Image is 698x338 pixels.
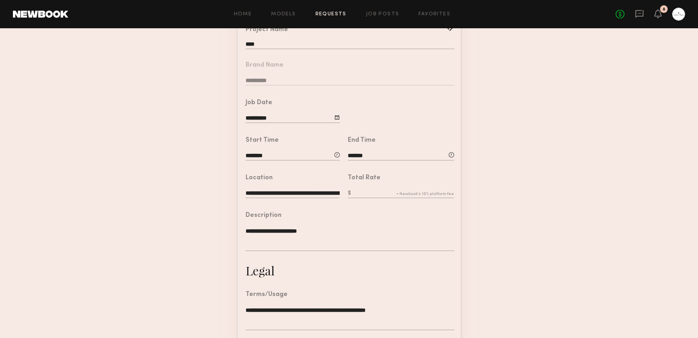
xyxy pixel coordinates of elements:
a: Job Posts [366,12,399,17]
div: Total Rate [348,175,381,181]
div: 8 [662,7,665,12]
div: Description [246,212,282,219]
div: Terms/Usage [246,292,288,298]
div: Project Name [246,27,288,33]
div: Job Date [246,100,272,106]
div: End Time [348,137,376,144]
a: Favorites [418,12,450,17]
div: Legal [246,262,275,279]
a: Requests [315,12,347,17]
a: Home [234,12,252,17]
div: Location [246,175,273,181]
a: Models [271,12,296,17]
div: Start Time [246,137,279,144]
